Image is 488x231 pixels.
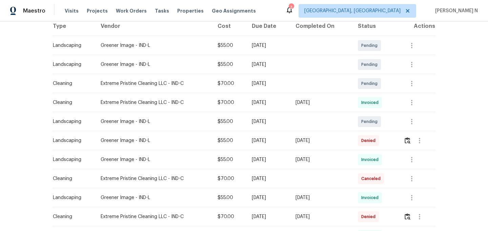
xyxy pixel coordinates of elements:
[218,61,241,68] div: $55.00
[252,137,285,144] div: [DATE]
[87,7,108,14] span: Projects
[296,156,347,163] div: [DATE]
[101,137,207,144] div: Greener Image - IND-L
[296,194,347,201] div: [DATE]
[405,213,410,220] img: Review Icon
[361,99,381,106] span: Invoiced
[101,175,207,182] div: Extreme Pristine Cleaning LLC - IND-C
[252,61,285,68] div: [DATE]
[101,156,207,163] div: Greener Image - IND-L
[101,194,207,201] div: Greener Image - IND-L
[289,4,293,11] div: 3
[212,7,256,14] span: Geo Assignments
[218,175,241,182] div: $70.00
[65,7,79,14] span: Visits
[101,99,207,106] div: Extreme Pristine Cleaning LLC - IND-C
[53,137,90,144] div: Landscaping
[53,99,90,106] div: Cleaning
[23,7,45,14] span: Maestro
[361,80,380,87] span: Pending
[296,137,347,144] div: [DATE]
[53,61,90,68] div: Landscaping
[155,8,169,13] span: Tasks
[252,118,285,125] div: [DATE]
[361,156,381,163] span: Invoiced
[361,213,378,220] span: Denied
[218,118,241,125] div: $55.00
[252,213,285,220] div: [DATE]
[101,42,207,49] div: Greener Image - IND-L
[116,7,147,14] span: Work Orders
[432,7,478,14] span: [PERSON_NAME] N
[101,118,207,125] div: Greener Image - IND-L
[361,175,383,182] span: Canceled
[361,194,381,201] span: Invoiced
[404,132,411,149] button: Review Icon
[218,42,241,49] div: $55.00
[252,42,285,49] div: [DATE]
[404,209,411,225] button: Review Icon
[361,42,380,49] span: Pending
[218,137,241,144] div: $55.00
[101,213,207,220] div: Extreme Pristine Cleaning LLC - IND-C
[218,213,241,220] div: $70.00
[218,80,241,87] div: $70.00
[101,61,207,68] div: Greener Image - IND-L
[361,61,380,68] span: Pending
[218,99,241,106] div: $70.00
[290,17,352,36] th: Completed On
[101,80,207,87] div: Extreme Pristine Cleaning LLC - IND-C
[218,156,241,163] div: $55.00
[304,7,401,14] span: [GEOGRAPHIC_DATA], [GEOGRAPHIC_DATA]
[398,17,435,36] th: Actions
[252,156,285,163] div: [DATE]
[361,137,378,144] span: Denied
[95,17,212,36] th: Vendor
[296,213,347,220] div: [DATE]
[361,118,380,125] span: Pending
[252,99,285,106] div: [DATE]
[53,17,95,36] th: Type
[212,17,246,36] th: Cost
[53,80,90,87] div: Cleaning
[252,80,285,87] div: [DATE]
[53,194,90,201] div: Landscaping
[296,99,347,106] div: [DATE]
[246,17,290,36] th: Due Date
[405,137,410,144] img: Review Icon
[53,42,90,49] div: Landscaping
[218,194,241,201] div: $55.00
[53,156,90,163] div: Landscaping
[53,213,90,220] div: Cleaning
[53,118,90,125] div: Landscaping
[177,7,204,14] span: Properties
[352,17,399,36] th: Status
[252,194,285,201] div: [DATE]
[53,175,90,182] div: Cleaning
[252,175,285,182] div: [DATE]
